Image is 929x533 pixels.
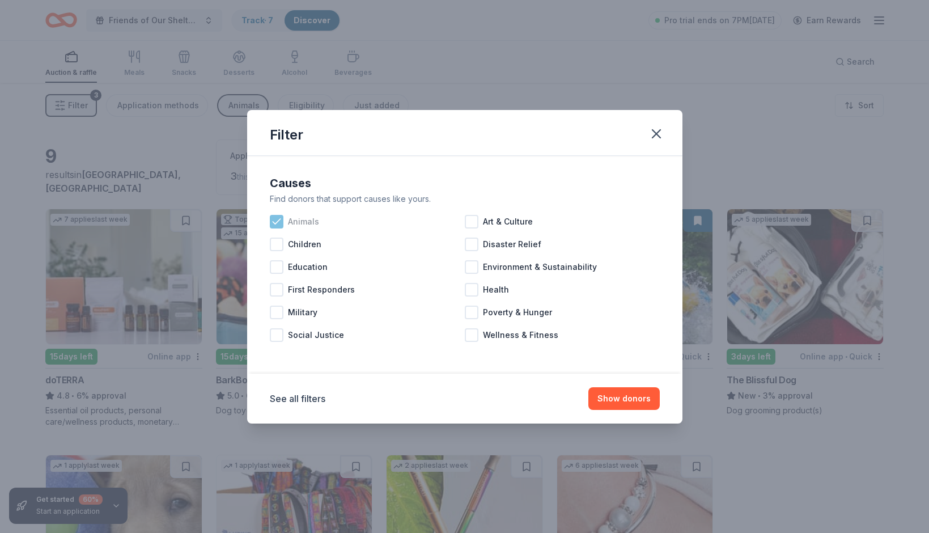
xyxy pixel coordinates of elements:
span: Poverty & Hunger [483,306,552,319]
span: Environment & Sustainability [483,260,597,274]
div: Causes [270,174,660,192]
span: Education [288,260,328,274]
button: See all filters [270,392,325,405]
div: Filter [270,126,303,144]
span: Disaster Relief [483,238,541,251]
span: Social Justice [288,328,344,342]
span: Animals [288,215,319,229]
span: Children [288,238,321,251]
span: Military [288,306,317,319]
span: Wellness & Fitness [483,328,558,342]
span: Health [483,283,509,297]
div: Find donors that support causes like yours. [270,192,660,206]
span: First Responders [288,283,355,297]
span: Art & Culture [483,215,533,229]
button: Show donors [588,387,660,410]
